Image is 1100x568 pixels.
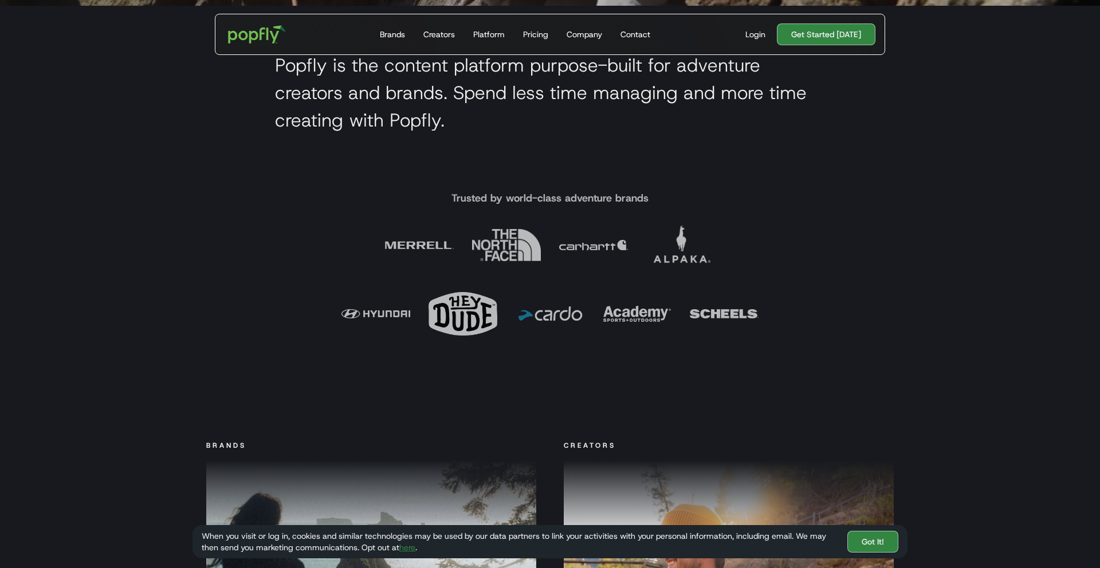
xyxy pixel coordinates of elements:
div: When you visit or log in, cookies and similar technologies may be used by our data partners to li... [202,530,838,553]
a: Brands [375,14,410,54]
a: Platform [469,14,509,54]
div: Brands [380,29,405,40]
div: Platform [473,29,505,40]
h4: Trusted by world-class adventure brands [451,191,649,205]
a: Get Started [DATE] [777,23,875,45]
div: Contact [620,29,650,40]
h2: Popfly is the content platform purpose-built for adventure creators and brands. Spend less time m... [275,52,825,134]
a: Contact [616,14,655,54]
a: Got It! [847,531,898,553]
div: BRANDS [206,440,246,451]
a: Login [741,29,770,40]
div: Company [567,29,602,40]
div: Creators [423,29,455,40]
div: Creators [564,440,616,451]
div: Pricing [523,29,548,40]
a: Company [562,14,607,54]
div: Login [745,29,765,40]
a: Pricing [518,14,553,54]
a: Creators [419,14,459,54]
a: here [399,542,415,553]
a: home [220,17,294,52]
